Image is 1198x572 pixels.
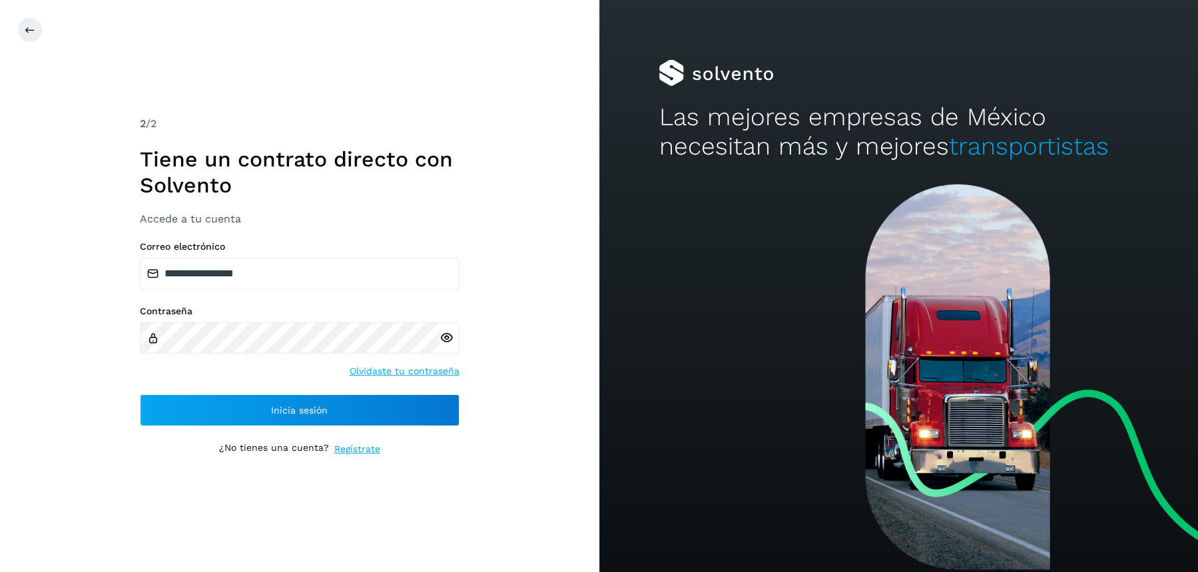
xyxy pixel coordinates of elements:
[140,116,459,132] div: /2
[140,146,459,198] h1: Tiene un contrato directo con Solvento
[140,212,459,225] h3: Accede a tu cuenta
[271,406,328,415] span: Inicia sesión
[140,241,459,252] label: Correo electrónico
[334,442,380,456] a: Regístrate
[350,364,459,378] a: Olvidaste tu contraseña
[140,394,459,426] button: Inicia sesión
[140,117,146,130] span: 2
[659,103,1138,162] h2: Las mejores empresas de México necesitan más y mejores
[140,306,459,317] label: Contraseña
[219,442,329,456] p: ¿No tienes una cuenta?
[948,132,1108,160] span: transportistas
